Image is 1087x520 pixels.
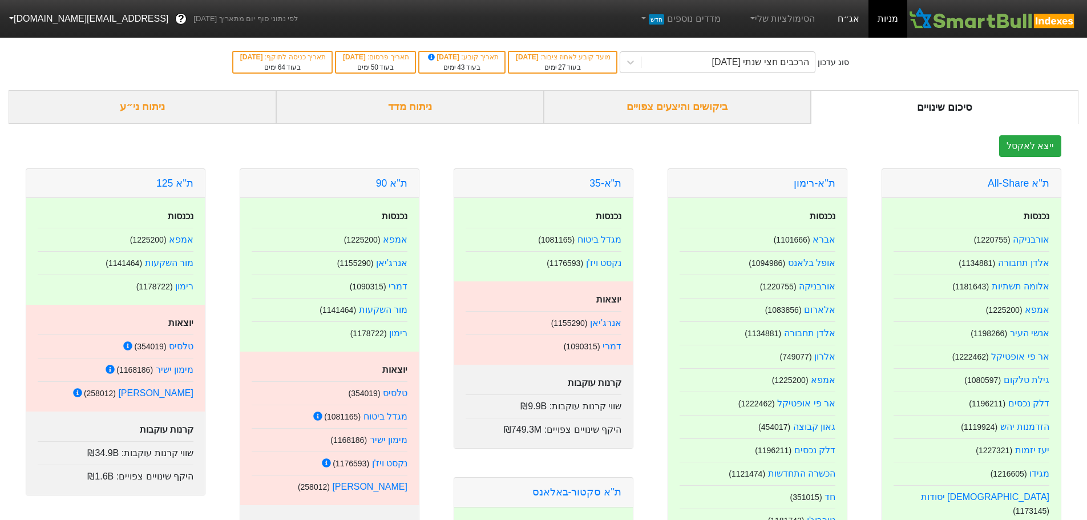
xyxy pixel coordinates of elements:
small: ( 454017 ) [758,422,790,432]
a: חד [825,492,835,502]
span: [DATE] [240,53,265,61]
a: אברא [813,235,835,244]
a: נקסט ויז'ן [586,258,622,268]
a: גילת טלקום [1004,375,1049,385]
small: ( 1225200 ) [130,235,167,244]
strong: נכנסות [382,211,407,221]
a: אר פי אופטיקל [777,398,835,408]
div: היקף שינויים צפויים : [466,418,621,437]
a: אלארום [804,305,835,315]
span: ₪1.6B [87,471,114,481]
small: ( 1222462 ) [952,352,989,361]
small: ( 1216605 ) [991,469,1027,478]
a: גאון קבוצה [793,422,835,432]
small: ( 1173145 ) [1013,506,1049,515]
a: מור השקעות [359,305,407,315]
a: נקסט ויז'ן [372,458,408,468]
strong: יוצאות [596,295,621,304]
a: אופל בלאנס [788,258,835,268]
a: טלסיס [383,388,407,398]
strong: נכנסות [596,211,621,221]
a: הזדמנות יהש [1000,422,1049,432]
a: רימון [389,328,407,338]
small: ( 1168186 ) [330,436,367,445]
div: בעוד ימים [342,62,409,72]
a: אנרג'יאן [590,318,621,328]
small: ( 1134881 ) [745,329,781,338]
div: שווי קרנות עוקבות : [38,441,193,460]
a: מימון ישיר [156,365,193,374]
strong: נכנסות [810,211,835,221]
div: ביקושים והיצעים צפויים [544,90,811,124]
small: ( 351015 ) [790,493,822,502]
small: ( 1196211 ) [969,399,1005,408]
strong: קרנות עוקבות [140,425,193,434]
small: ( 1176593 ) [333,459,369,468]
a: הסימולציות שלי [743,7,820,30]
div: סוג עדכון [818,57,849,68]
a: אמפא [383,235,407,244]
div: סיכום שינויים [811,90,1078,124]
small: ( 1090315 ) [350,282,386,291]
small: ( 1119924 ) [961,422,997,432]
a: אנרג'יאן [376,258,407,268]
small: ( 1081165 ) [538,235,575,244]
small: ( 1083856 ) [765,305,802,315]
div: היקף שינויים צפויים : [38,465,193,483]
div: תאריך כניסה לתוקף : [239,52,326,62]
strong: יוצאות [168,318,193,328]
a: ת"א-35 [589,178,621,189]
small: ( 1225200 ) [986,305,1023,315]
a: דלק נכסים [794,445,835,455]
a: אמפא [169,235,193,244]
small: ( 1220755 ) [974,235,1011,244]
div: הרכבים חצי שנתי [DATE] [712,55,810,69]
small: ( 1134881 ) [959,259,995,268]
small: ( 1168186 ) [116,365,153,374]
small: ( 1176593 ) [547,259,583,268]
div: מועד קובע לאחוז ציבור : [515,52,611,62]
strong: יוצאות [382,365,407,374]
a: אר פי אופטיקל [991,352,1049,361]
a: דלק נכסים [1008,398,1049,408]
a: רימון [175,281,193,291]
button: ייצא לאקסל [999,135,1061,157]
div: תאריך פרסום : [342,52,409,62]
a: ת''א 90 [376,178,407,189]
a: [DEMOGRAPHIC_DATA] יסודות [921,492,1049,502]
div: שווי קרנות עוקבות : [466,394,621,413]
span: 50 [371,63,378,71]
a: דמרי [603,341,621,351]
a: מימון ישיר [370,435,407,445]
small: ( 1155290 ) [337,259,374,268]
small: ( 1090315 ) [564,342,600,351]
small: ( 1101666 ) [774,235,810,244]
div: תאריך קובע : [425,52,499,62]
span: ₪9.9B [520,401,547,411]
small: ( 1178722 ) [136,282,173,291]
a: טלסיס [169,341,193,351]
a: [PERSON_NAME] [332,482,407,491]
a: אלדן תחבורה [784,328,835,338]
a: מור השקעות [145,258,193,268]
div: בעוד ימים [425,62,499,72]
a: מגדל ביטוח [577,235,621,244]
a: מגדל ביטוח [363,412,407,421]
span: ₪34.9B [87,448,119,458]
a: ת''א All-Share [988,178,1049,189]
small: ( 258012 ) [84,389,116,398]
span: [DATE] [343,53,367,61]
div: ניתוח ני״ע [9,90,276,124]
a: אלומה תשתיות [992,281,1049,291]
small: ( 258012 ) [298,482,330,491]
small: ( 354019 ) [134,342,166,351]
span: [DATE] [516,53,540,61]
small: ( 1094986 ) [749,259,785,268]
a: מגידו [1029,469,1049,478]
div: בעוד ימים [515,62,611,72]
a: אלדן תחבורה [998,258,1049,268]
small: ( 1121474 ) [729,469,765,478]
small: ( 1227321 ) [976,446,1012,455]
span: [DATE] [426,53,462,61]
a: מדדים נוספיםחדש [635,7,725,30]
